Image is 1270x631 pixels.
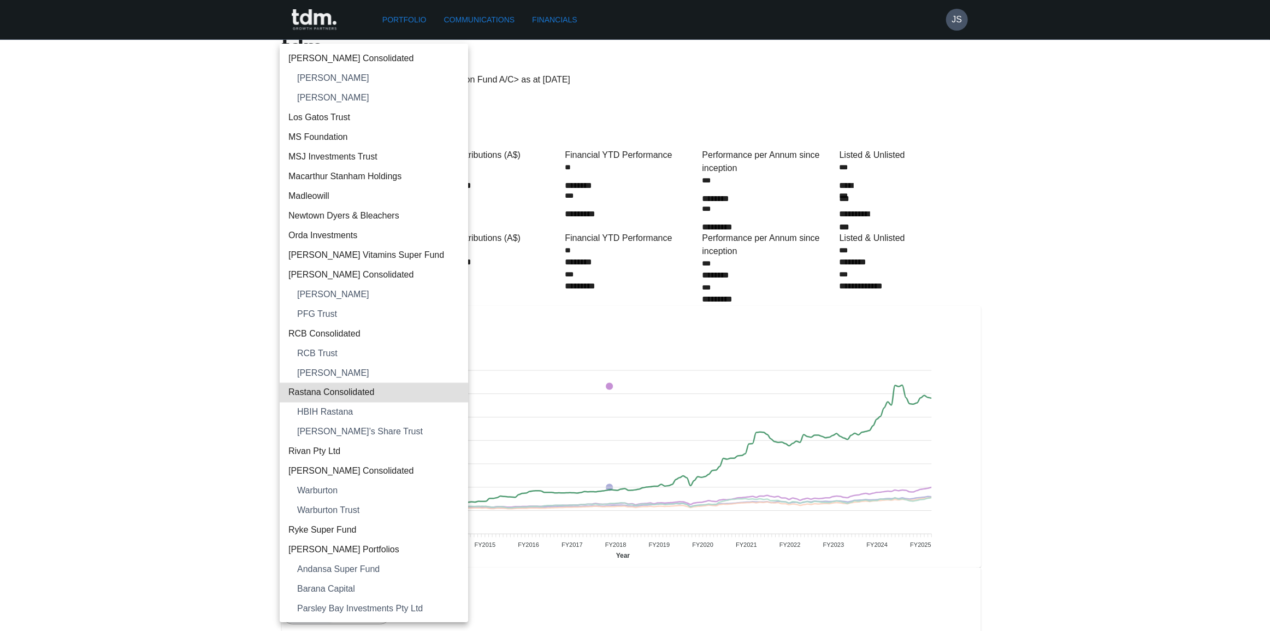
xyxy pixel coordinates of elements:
[288,268,459,281] span: [PERSON_NAME] Consolidated
[288,386,459,399] span: Rastana Consolidated
[288,327,459,340] span: RCB Consolidated
[288,249,459,262] span: [PERSON_NAME] Vitamins Super Fund
[297,288,459,301] span: [PERSON_NAME]
[297,485,459,498] span: Warburton
[297,406,459,419] span: HBIH Rastana
[297,91,459,104] span: [PERSON_NAME]
[288,170,459,183] span: Macarthur Stanham Holdings
[288,524,459,537] span: Ryke Super Fund
[288,465,459,478] span: [PERSON_NAME] Consolidated
[297,504,459,517] span: Warburton Trust
[297,583,459,596] span: Barana Capital
[288,445,459,458] span: Rivan Pty Ltd
[288,111,459,124] span: Los Gatos Trust
[297,347,459,360] span: RCB Trust
[288,131,459,144] span: MS Foundation
[288,544,459,557] span: [PERSON_NAME] Portfolios
[288,190,459,203] span: Madleowill
[297,72,459,85] span: [PERSON_NAME]
[288,150,459,163] span: MSJ Investments Trust
[297,308,459,321] span: PFG Trust
[288,229,459,242] span: Orda Investments
[297,603,459,616] span: Parsley Bay Investments Pty Ltd
[297,563,459,576] span: Andansa Super Fund
[288,52,459,65] span: [PERSON_NAME] Consolidated
[288,209,459,222] span: Newtown Dyers & Bleachers
[297,367,459,380] span: [PERSON_NAME]
[297,426,459,439] span: [PERSON_NAME]’s Share Trust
